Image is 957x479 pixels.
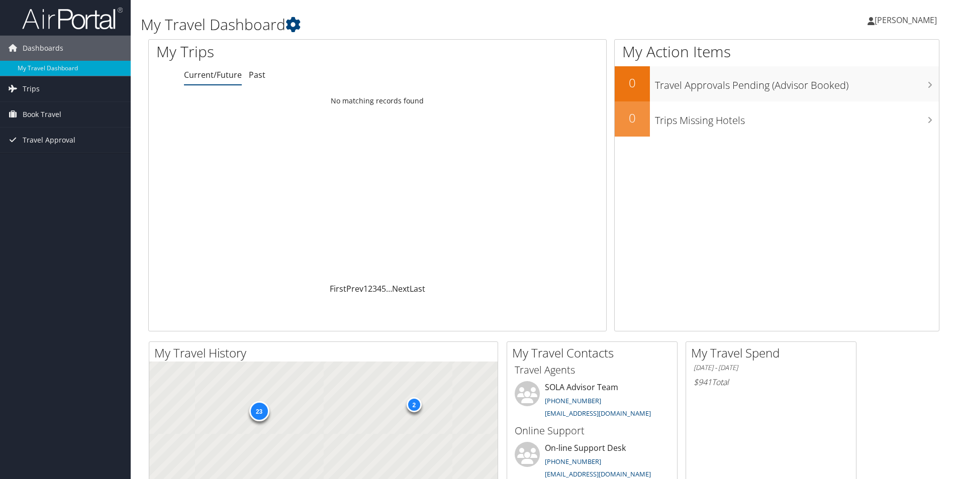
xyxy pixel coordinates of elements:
a: First [330,283,346,294]
h2: My Travel Spend [691,344,856,362]
a: 0Trips Missing Hotels [615,101,939,137]
h1: My Travel Dashboard [141,14,678,35]
a: Last [410,283,425,294]
h2: 0 [615,109,650,127]
a: Past [249,69,265,80]
h3: Online Support [515,424,669,438]
a: [PERSON_NAME] [868,5,947,35]
div: 2 [406,397,421,412]
h3: Travel Agents [515,363,669,377]
a: 0Travel Approvals Pending (Advisor Booked) [615,66,939,101]
span: $941 [694,377,712,388]
a: 4 [377,283,381,294]
a: [PHONE_NUMBER] [545,457,601,466]
h2: 0 [615,74,650,91]
span: [PERSON_NAME] [875,15,937,26]
span: Book Travel [23,102,61,127]
span: … [386,283,392,294]
li: SOLA Advisor Team [510,381,675,422]
span: Travel Approval [23,128,75,153]
a: Current/Future [184,69,242,80]
a: 3 [372,283,377,294]
a: 1 [363,283,368,294]
a: [PHONE_NUMBER] [545,396,601,405]
h1: My Trips [156,41,408,62]
h2: My Travel Contacts [512,344,677,362]
span: Dashboards [23,36,63,61]
img: airportal-logo.png [22,7,123,30]
h2: My Travel History [154,344,498,362]
a: 2 [368,283,372,294]
h3: Trips Missing Hotels [655,108,939,128]
h1: My Action Items [615,41,939,62]
h6: Total [694,377,848,388]
a: 5 [381,283,386,294]
a: [EMAIL_ADDRESS][DOMAIN_NAME] [545,409,651,418]
div: 23 [249,401,269,421]
a: Next [392,283,410,294]
a: Prev [346,283,363,294]
span: Trips [23,76,40,101]
h3: Travel Approvals Pending (Advisor Booked) [655,73,939,92]
a: [EMAIL_ADDRESS][DOMAIN_NAME] [545,469,651,478]
h6: [DATE] - [DATE] [694,363,848,373]
td: No matching records found [149,92,606,110]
